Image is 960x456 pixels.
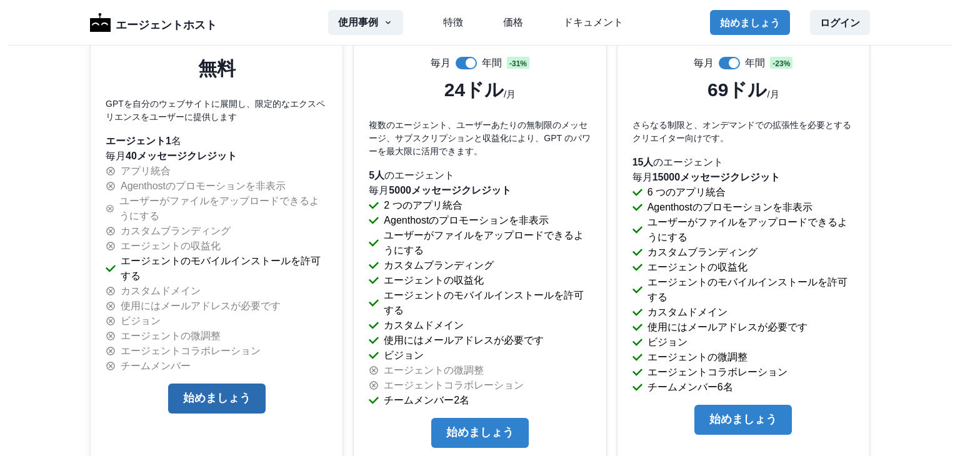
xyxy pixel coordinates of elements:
[121,315,161,326] font: ビジョン
[647,247,757,257] font: カスタムブランディング
[389,185,511,196] font: 5000メッセージクレジット
[384,230,584,255] font: ユーザーがファイルをアップロードできるようにする
[512,59,520,67] font: 31
[509,59,512,67] font: -
[121,330,221,341] font: エージェントの微調整
[384,215,549,226] font: Agenthostのプロモーションを非表示
[503,17,523,27] font: 価格
[647,202,812,212] font: Agenthostのプロモーションを非表示
[632,157,654,167] font: 15人
[106,99,325,122] font: GPTを自分のウェブサイトに展開し、限定的なエクスペリエンスをユーザーに提供します
[116,19,217,31] font: エージェントホスト
[431,57,451,68] font: 毎月
[126,151,237,161] font: 40メッセージクレジット
[443,15,463,30] a: 特徴
[503,15,523,30] a: 価格
[121,240,221,251] font: エージェントの収益化
[121,345,261,356] font: エージェントコラボレーション
[384,275,484,285] font: エージェントの収益化
[183,392,251,404] font: 始めましょう
[563,17,623,27] font: ドキュメント
[384,200,462,211] font: 2 つのアプリ統合
[647,337,687,347] font: ビジョン
[632,120,851,143] font: さらなる制限と、オンデマンドでの拡張性を必要とするクリエイター向けです。
[369,170,384,181] font: 5人
[647,277,847,302] font: エージェントのモバイルインストールを許可する
[647,367,787,377] font: エージェントコラボレーション
[653,157,723,167] font: のエージェント
[694,57,714,68] font: 毎月
[647,307,727,317] font: カスタムドメイン
[647,382,733,392] font: チームメンバー6名
[90,13,111,32] img: ロゴ
[767,89,779,99] font: /月
[171,136,181,146] font: 名
[431,418,529,448] button: 始めましょう
[694,405,792,435] button: 始めましょう
[90,12,217,34] a: ロゴエージェントホスト
[444,79,504,100] font: 24ドル
[707,79,767,100] font: 69ドル
[720,17,780,28] font: 始めましょう
[121,285,201,296] font: カスタムドメイン
[775,59,783,67] font: 23
[520,59,527,67] font: %
[710,10,790,35] button: 始めましょう
[745,57,765,68] font: 年間
[106,136,171,146] font: エージェント1
[647,322,807,332] font: 使用にはメールアドレスが必要です
[482,57,502,68] font: 年間
[784,59,791,67] font: %
[328,10,403,35] button: 使用事例
[384,350,424,360] font: ビジョン
[504,89,516,99] font: /月
[820,17,860,28] font: ログイン
[647,262,747,272] font: エージェントの収益化
[121,226,231,236] font: カスタムブランディング
[772,59,775,67] font: -
[384,170,454,181] font: のエージェント
[446,426,514,439] font: 始めましょう
[369,185,389,196] font: 毎月
[384,320,464,330] font: カスタムドメイン
[810,10,870,35] button: ログイン
[121,300,281,311] font: 使用にはメールアドレスが必要です
[121,166,171,176] font: アプリ統合
[652,172,781,182] font: 15000メッセージクレジット
[369,120,590,156] font: 複数のエージェント、ユーザーあたりの無制限のメッセージ、サブスクリプションと収益化により、GPT のパワーを最大限に活用できます。
[647,352,747,362] font: エージェントの微調整
[121,181,286,191] font: Agenthostのプロモーションを非表示
[443,17,463,27] font: 特徴
[632,172,652,182] font: 毎月
[384,395,469,405] font: チームメンバー2名
[384,260,494,270] font: カスタムブランディング
[384,365,484,375] font: エージェントの微調整
[384,380,524,390] font: エージェントコラボレーション
[384,335,544,345] font: 使用にはメールアドレスが必要です
[121,255,321,281] font: エージェントのモバイルインストールを許可する
[647,217,847,242] font: ユーザーがファイルをアップロードできるようにする
[647,187,726,197] font: 6 つのアプリ統合
[106,151,126,161] font: 毎月
[121,360,191,371] font: チームメンバー
[384,290,584,315] font: エージェントのモバイルインストールを許可する
[563,15,623,30] a: ドキュメント
[709,413,777,425] font: 始めましょう
[198,58,236,79] font: 無料
[168,384,266,414] button: 始めましょう
[119,196,319,221] font: ユーザーがファイルをアップロードできるようにする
